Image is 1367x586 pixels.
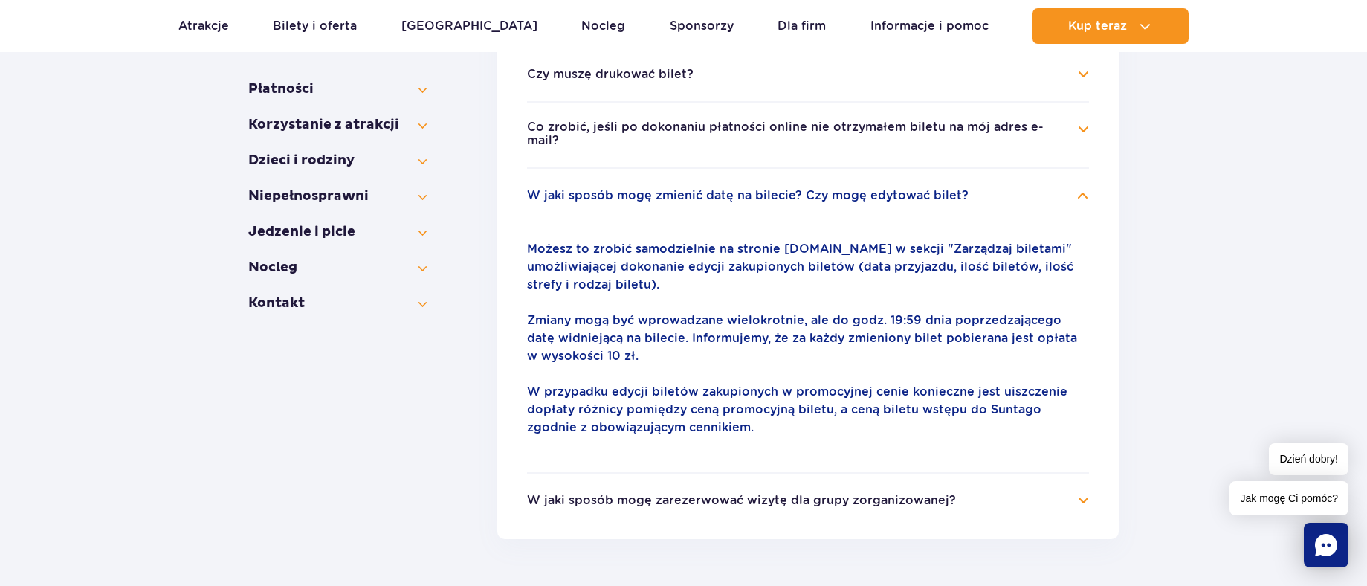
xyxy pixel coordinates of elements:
button: Korzystanie z atrakcji [248,116,427,134]
button: Kup teraz [1032,8,1189,44]
p: W przypadku edycji biletów zakupionych w promocyjnej cenie konieczne jest uiszczenie dopłaty różn... [527,383,1089,437]
a: Sponsorzy [670,8,734,44]
button: Płatności [248,80,427,98]
button: Czy muszę drukować bilet? [527,68,694,81]
a: Nocleg [581,8,625,44]
button: Jedzenie i picie [248,223,427,241]
div: Chat [1304,523,1348,567]
span: Dzień dobry! [1269,443,1348,475]
span: Jak mogę Ci pomóc? [1229,481,1348,515]
button: Dzieci i rodziny [248,152,427,170]
a: Bilety i oferta [273,8,357,44]
a: [GEOGRAPHIC_DATA] [401,8,537,44]
button: W jaki sposób mogę zarezerwować wizytę dla grupy zorganizowanej? [527,494,956,507]
p: Możesz to zrobić samodzielnie na stronie [DOMAIN_NAME] w sekcji "Zarządzaj biletami" umożliwiając... [527,240,1089,294]
button: Kontakt [248,294,427,312]
a: Atrakcje [178,8,229,44]
a: Dla firm [778,8,826,44]
a: Informacje i pomoc [870,8,989,44]
button: Nocleg [248,259,427,277]
p: Zmiany mogą być wprowadzane wielokrotnie, ale do godz. 19:59 dnia poprzedzającego datę widniejącą... [527,312,1089,365]
button: Co zrobić, jeśli po dokonaniu płatności online nie otrzymałem biletu na mój adres e-mail? [527,120,1067,148]
span: Kup teraz [1068,19,1127,33]
button: W jaki sposób mogę zmienić datę na bilecie? Czy mogę edytować bilet? [527,189,969,202]
button: Niepełno­sprawni [248,187,427,205]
